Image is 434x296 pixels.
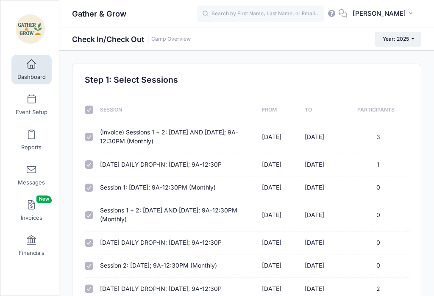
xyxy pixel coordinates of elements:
[17,73,46,81] span: Dashboard
[96,199,258,231] td: Sessions 1 + 2: [DATE] AND [DATE]; 9A-12:30PM (Monthly)
[96,254,258,277] td: Session 2: [DATE]; 9A-12:30PM (Monthly)
[11,195,52,225] a: InvoicesNew
[258,254,301,277] td: [DATE]
[85,75,178,85] h2: Step 1: Select Sessions
[301,121,344,153] td: [DATE]
[151,36,191,42] a: Camp Overview
[258,99,301,121] th: From
[96,99,258,121] th: Session
[14,13,46,45] img: Gather & Grow
[301,199,344,231] td: [DATE]
[301,99,344,121] th: To
[344,121,409,153] td: 3
[96,232,258,254] td: [DATE] DAILY DROP-IN; [DATE]; 9A-12:30P
[301,232,344,254] td: [DATE]
[301,254,344,277] td: [DATE]
[301,176,344,199] td: [DATE]
[21,214,42,221] span: Invoices
[353,9,406,18] span: [PERSON_NAME]
[258,121,301,153] td: [DATE]
[344,153,409,176] td: 1
[21,144,42,151] span: Reports
[11,160,52,190] a: Messages
[301,153,344,176] td: [DATE]
[11,125,52,155] a: Reports
[36,195,52,203] span: New
[344,99,409,121] th: Participants
[96,153,258,176] td: [DATE] DAILY DROP-IN; [DATE]; 9A-12:30P
[0,9,60,49] a: Gather & Grow
[347,4,421,24] button: [PERSON_NAME]
[258,232,301,254] td: [DATE]
[11,231,52,260] a: Financials
[375,32,421,46] button: Year: 2025
[197,6,324,22] input: Search by First Name, Last Name, or Email...
[383,36,409,42] span: Year: 2025
[258,199,301,231] td: [DATE]
[344,254,409,277] td: 0
[72,4,126,24] h1: Gather & Grow
[258,153,301,176] td: [DATE]
[19,249,45,257] span: Financials
[72,35,191,44] h1: Check In/Check Out
[11,90,52,120] a: Event Setup
[344,199,409,231] td: 0
[96,121,258,153] td: (Invoice) Sessions 1 + 2: [DATE] AND [DATE]; 9A-12:30PM (Monthly)
[96,176,258,199] td: Session 1: [DATE]; 9A-12:30PM (Monthly)
[258,176,301,199] td: [DATE]
[344,176,409,199] td: 0
[344,232,409,254] td: 0
[11,55,52,84] a: Dashboard
[18,179,45,186] span: Messages
[16,109,47,116] span: Event Setup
